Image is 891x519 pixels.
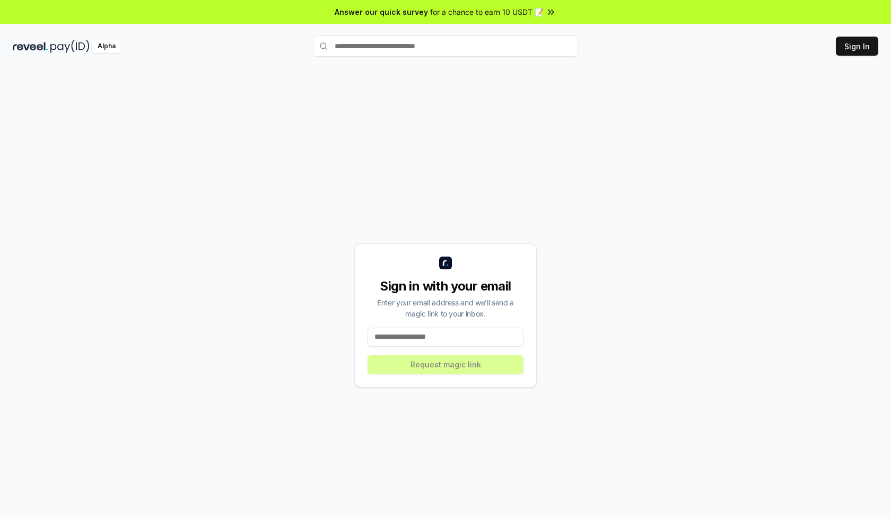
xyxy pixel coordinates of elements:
[368,278,523,295] div: Sign in with your email
[13,40,48,53] img: reveel_dark
[439,257,452,269] img: logo_small
[50,40,90,53] img: pay_id
[92,40,121,53] div: Alpha
[335,6,428,17] span: Answer our quick survey
[430,6,544,17] span: for a chance to earn 10 USDT 📝
[836,37,878,56] button: Sign In
[368,297,523,319] div: Enter your email address and we’ll send a magic link to your inbox.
